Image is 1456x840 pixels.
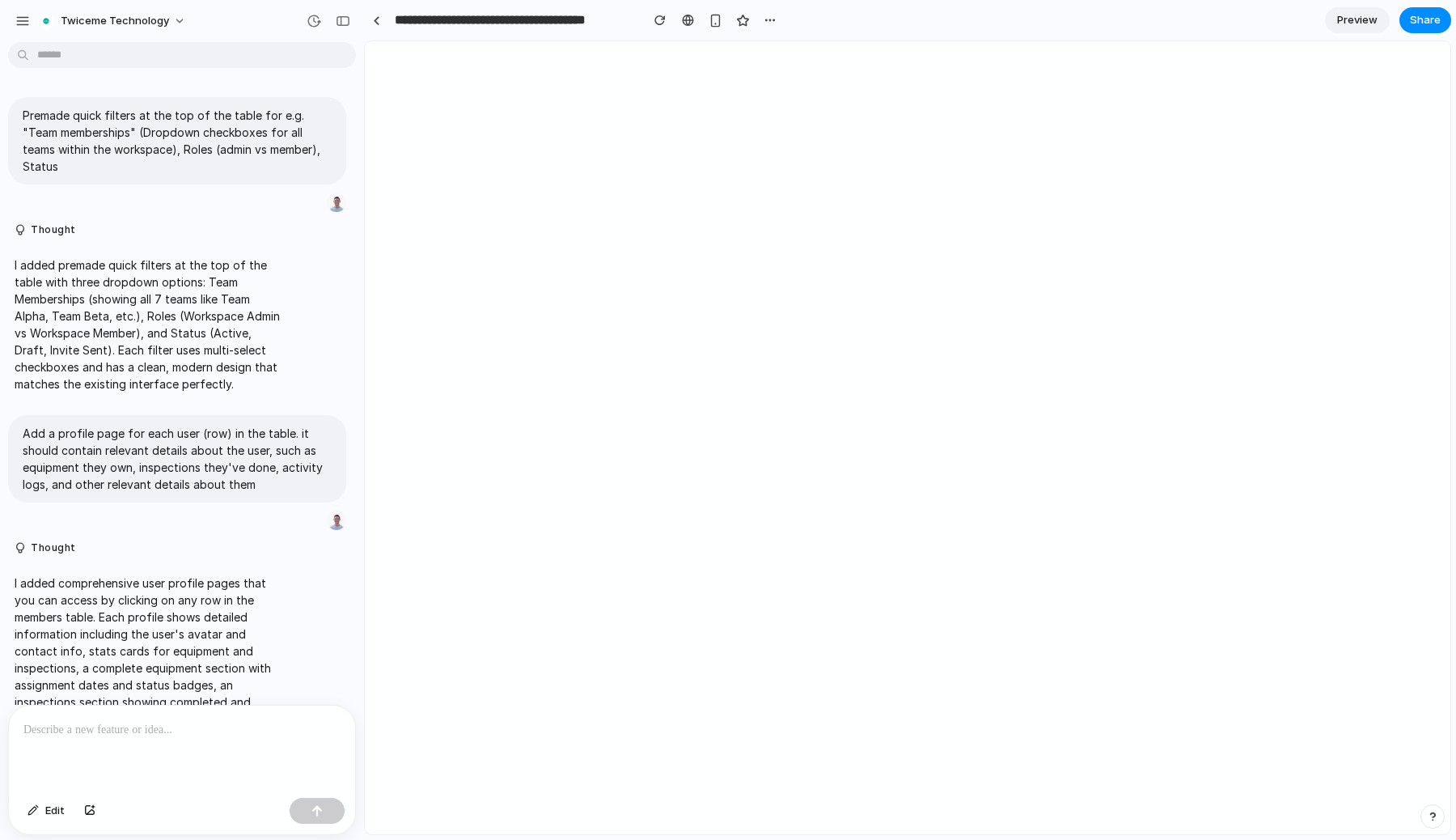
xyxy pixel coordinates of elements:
[23,107,332,175] p: Premade quick filters at the top of the table for e.g. "Team memberships" (Dropdown checkboxes fo...
[1399,7,1451,33] button: Share
[19,798,73,824] button: Edit
[32,8,194,34] button: Twiceme Technology
[61,13,169,29] span: Twiceme Technology
[23,425,332,493] p: Add a profile page for each user (row) in the table. it should contain relevant details about the...
[15,575,285,795] p: I added comprehensive user profile pages that you can access by clicking on any row in the member...
[15,257,285,392] p: I added premade quick filters at the top of the table with three dropdown options: Team Membershi...
[1410,12,1441,28] span: Share
[1337,12,1378,28] span: Preview
[45,803,65,819] span: Edit
[1325,7,1390,33] a: Preview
